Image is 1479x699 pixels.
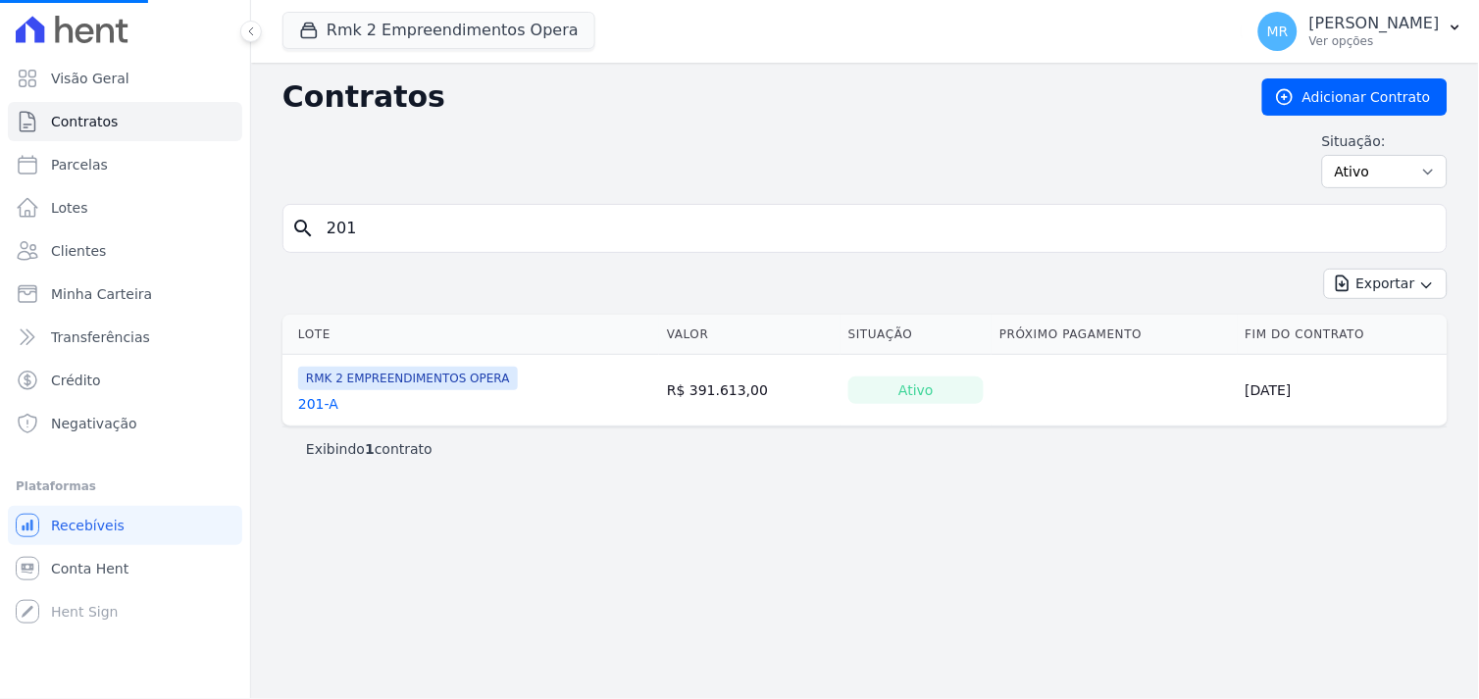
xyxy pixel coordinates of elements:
[8,318,242,357] a: Transferências
[306,439,433,459] p: Exibindo contrato
[8,361,242,400] a: Crédito
[51,198,88,218] span: Lotes
[51,559,128,578] span: Conta Hent
[1309,33,1440,49] p: Ver opções
[51,241,106,261] span: Clientes
[51,327,150,347] span: Transferências
[848,376,984,404] div: Ativo
[8,275,242,314] a: Minha Carteira
[1238,315,1448,355] th: Fim do Contrato
[8,145,242,184] a: Parcelas
[8,506,242,545] a: Recebíveis
[8,188,242,227] a: Lotes
[282,315,659,355] th: Lote
[51,69,129,88] span: Visão Geral
[8,102,242,141] a: Contratos
[1238,355,1448,426] td: [DATE]
[51,155,108,175] span: Parcelas
[51,516,125,535] span: Recebíveis
[51,112,118,131] span: Contratos
[1309,14,1440,33] p: [PERSON_NAME]
[8,404,242,443] a: Negativação
[1267,25,1289,38] span: MR
[282,12,595,49] button: Rmk 2 Empreendimentos Opera
[992,315,1237,355] th: Próximo Pagamento
[8,59,242,98] a: Visão Geral
[659,355,841,426] td: R$ 391.613,00
[51,414,137,433] span: Negativação
[315,209,1439,248] input: Buscar por nome do lote
[298,394,338,414] a: 201-A
[841,315,992,355] th: Situação
[282,79,1231,115] h2: Contratos
[291,217,315,240] i: search
[1262,78,1448,116] a: Adicionar Contrato
[298,367,518,390] span: RMK 2 EMPREENDIMENTOS OPERA
[8,549,242,588] a: Conta Hent
[1324,269,1448,299] button: Exportar
[1322,131,1448,151] label: Situação:
[51,284,152,304] span: Minha Carteira
[1243,4,1479,59] button: MR [PERSON_NAME] Ver opções
[659,315,841,355] th: Valor
[16,474,234,498] div: Plataformas
[51,371,101,390] span: Crédito
[8,231,242,271] a: Clientes
[365,441,375,457] b: 1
